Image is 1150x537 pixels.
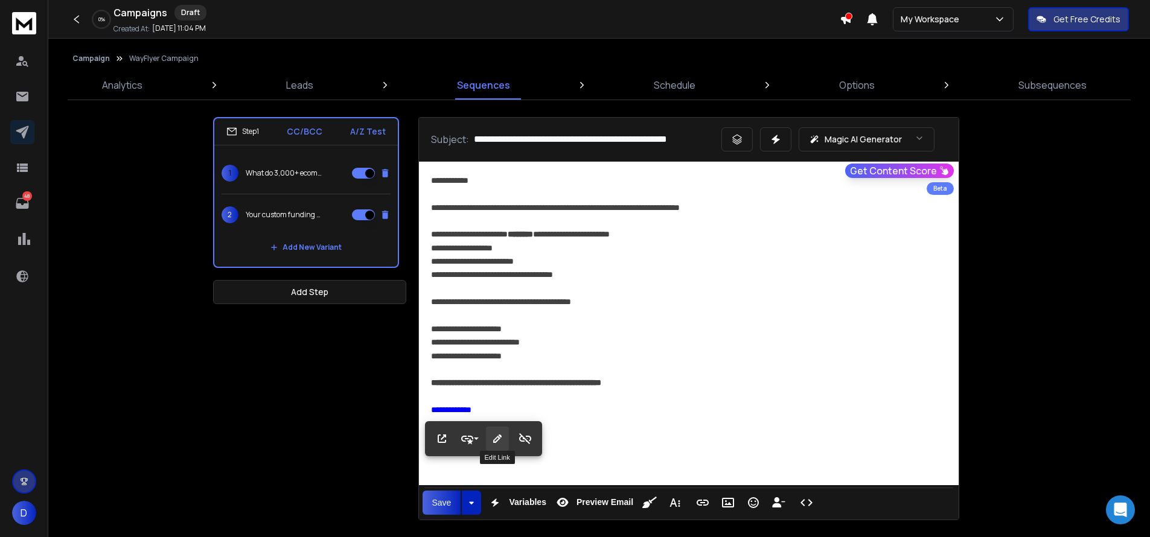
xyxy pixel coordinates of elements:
p: WayFlyer Campaign [129,54,199,63]
button: Style [458,427,481,451]
p: A/Z Test [350,126,386,138]
button: D [12,501,36,525]
button: Variables [484,491,549,515]
p: Get Free Credits [1053,13,1120,25]
p: 0 % [98,16,105,23]
button: Preview Email [551,491,636,515]
div: Draft [174,5,206,21]
p: Sequences [457,78,510,92]
p: Leads [286,78,313,92]
a: Subsequences [1011,71,1094,100]
p: What do 3,000+ ecommerce sellers know that you don’t? [246,168,323,178]
p: Magic AI Generator [825,133,902,145]
button: Code View [795,491,818,515]
button: Emoticons [742,491,765,515]
a: Sequences [450,71,517,100]
h1: Campaigns [113,5,167,20]
button: Get Content Score [845,164,954,178]
div: Step 1 [226,126,259,137]
a: 48 [10,191,34,215]
div: Edit Link [480,451,515,464]
button: Add Step [213,280,406,304]
button: Insert Link (⌘K) [691,491,714,515]
div: Beta [927,182,954,195]
p: CC/BCC [287,126,322,138]
div: Open Intercom Messenger [1106,495,1135,524]
a: Leads [279,71,321,100]
a: Analytics [95,71,150,100]
p: My Workspace [901,13,964,25]
span: Variables [506,497,549,507]
button: More Text [663,491,686,515]
button: Clean HTML [638,491,661,515]
button: Get Free Credits [1028,7,1129,31]
button: Open Link [430,427,453,451]
a: Schedule [647,71,703,100]
p: Analytics [102,78,142,92]
li: Step1CC/BCCA/Z Test1What do 3,000+ ecommerce sellers know that you don’t?2Your custom funding off... [213,117,399,268]
p: 48 [22,191,32,201]
p: Created At: [113,24,150,34]
p: [DATE] 11:04 PM [152,24,206,33]
button: Campaign [72,54,110,63]
span: 2 [222,206,238,223]
p: Subject: [431,132,469,147]
span: Preview Email [574,497,636,507]
p: Your custom funding offer is waiting - Just 2 Minutes [246,210,323,220]
img: logo [12,12,36,34]
p: Schedule [654,78,695,92]
button: Add New Variant [261,235,351,259]
p: Subsequences [1018,78,1087,92]
button: Insert Unsubscribe Link [767,491,790,515]
button: Insert Image (⌘P) [717,491,740,515]
a: Options [832,71,882,100]
p: Options [839,78,875,92]
span: 1 [222,165,238,182]
button: Magic AI Generator [799,127,934,151]
button: Save [423,491,461,515]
